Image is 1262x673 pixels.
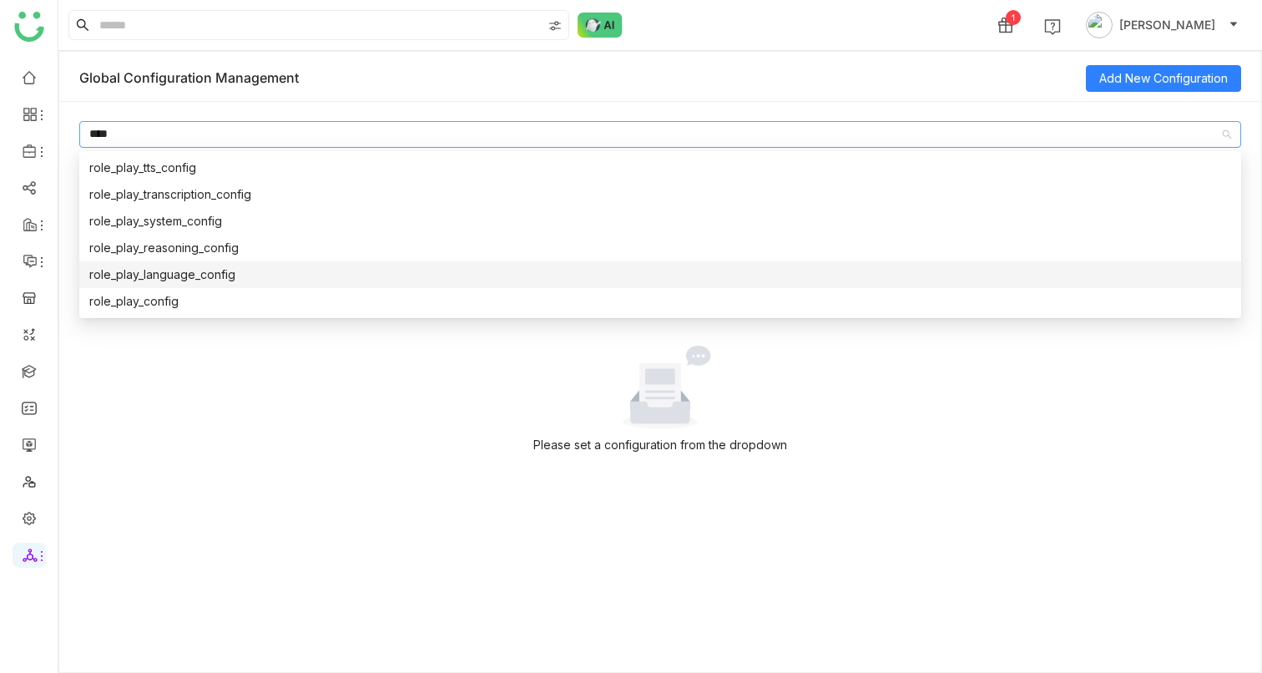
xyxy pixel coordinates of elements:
[79,261,1241,288] nz-option-item: role_play_language_config
[89,159,1231,177] div: role_play_tts_config
[1006,10,1021,25] div: 1
[89,185,1231,204] div: role_play_transcription_config
[79,54,1086,102] div: Global Configuration Management
[89,292,1231,311] div: role_play_config
[89,212,1231,230] div: role_play_system_config
[1083,12,1242,38] button: [PERSON_NAME]
[548,19,562,33] img: search-type.svg
[1086,12,1113,38] img: avatar
[79,154,1241,181] nz-option-item: role_play_tts_config
[79,208,1241,235] nz-option-item: role_play_system_config
[79,288,1241,315] nz-option-item: role_play_config
[14,12,44,42] img: logo
[86,436,1234,454] p: Please set a configuration from the dropdown
[1086,65,1241,92] button: Add New Configuration
[89,239,1231,257] div: role_play_reasoning_config
[1119,16,1215,34] span: [PERSON_NAME]
[1099,69,1228,88] span: Add New Configuration
[578,13,623,38] img: ask-buddy-normal.svg
[79,235,1241,261] nz-option-item: role_play_reasoning_config
[1044,18,1061,35] img: help.svg
[79,181,1241,208] nz-option-item: role_play_transcription_config
[89,266,1231,284] div: role_play_language_config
